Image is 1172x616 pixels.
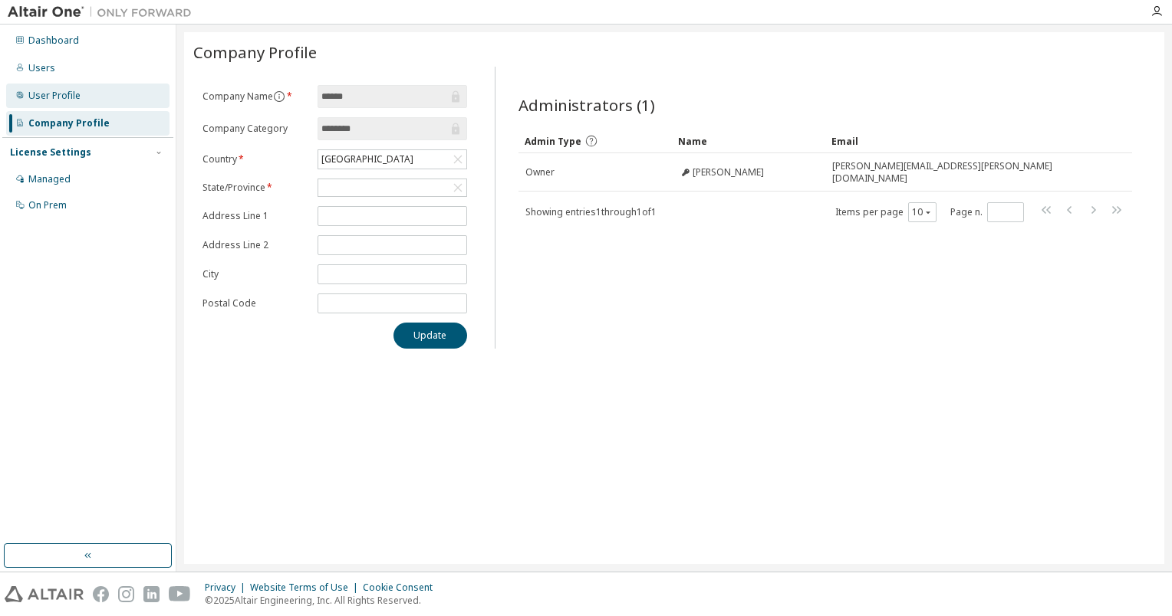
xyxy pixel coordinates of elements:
[193,41,317,63] span: Company Profile
[525,205,657,218] span: Showing entries 1 through 1 of 1
[5,586,84,602] img: altair_logo.svg
[393,323,467,349] button: Update
[28,117,110,129] div: Company Profile
[363,582,442,594] div: Cookie Consent
[28,90,81,102] div: User Profile
[912,206,933,218] button: 10
[205,582,250,594] div: Privacy
[835,202,937,222] span: Items per page
[8,5,199,20] img: Altair One
[831,129,1089,153] div: Email
[10,146,91,159] div: License Settings
[832,160,1088,185] span: [PERSON_NAME][EMAIL_ADDRESS][PERSON_NAME][DOMAIN_NAME]
[202,239,308,251] label: Address Line 2
[202,210,308,222] label: Address Line 1
[93,586,109,602] img: facebook.svg
[519,94,655,116] span: Administrators (1)
[28,34,79,47] div: Dashboard
[202,268,308,280] label: City
[202,90,308,103] label: Company Name
[273,90,285,103] button: information
[678,129,819,153] div: Name
[950,202,1024,222] span: Page n.
[202,153,308,165] label: Country
[169,586,191,602] img: youtube.svg
[202,123,308,135] label: Company Category
[28,173,71,185] div: Managed
[28,199,67,211] div: On Prem
[202,182,308,194] label: State/Province
[28,62,55,74] div: Users
[319,151,416,168] div: [GEOGRAPHIC_DATA]
[693,166,764,179] span: [PERSON_NAME]
[202,297,308,310] label: Postal Code
[205,594,442,607] p: © 2025 Altair Engineering, Inc. All Rights Reserved.
[250,582,363,594] div: Website Terms of Use
[525,166,555,179] span: Owner
[118,586,134,602] img: instagram.svg
[143,586,160,602] img: linkedin.svg
[525,135,581,148] span: Admin Type
[318,150,466,169] div: [GEOGRAPHIC_DATA]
